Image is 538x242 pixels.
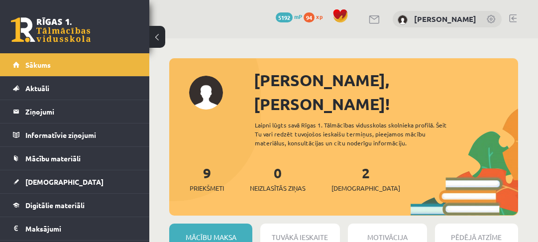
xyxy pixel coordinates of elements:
span: Digitālie materiāli [25,201,85,210]
a: [PERSON_NAME] [414,14,476,24]
a: 5192 mP [276,12,302,20]
a: Sākums [13,53,137,76]
span: Mācību materiāli [25,154,81,163]
a: 94 xp [304,12,327,20]
legend: Maksājumi [25,217,137,240]
legend: Informatīvie ziņojumi [25,123,137,146]
a: Maksājumi [13,217,137,240]
a: [DEMOGRAPHIC_DATA] [13,170,137,193]
a: Rīgas 1. Tālmācības vidusskola [11,17,91,42]
a: Ziņojumi [13,100,137,123]
legend: Ziņojumi [25,100,137,123]
span: Sākums [25,60,51,69]
a: Aktuāli [13,77,137,100]
span: Neizlasītās ziņas [250,183,306,193]
a: 9Priekšmeti [190,164,224,193]
a: 2[DEMOGRAPHIC_DATA] [331,164,400,193]
span: Aktuāli [25,84,49,93]
img: Olesja Jermolajeva [398,15,408,25]
a: Informatīvie ziņojumi [13,123,137,146]
div: [PERSON_NAME], [PERSON_NAME]! [254,68,518,116]
span: 5192 [276,12,293,22]
span: 94 [304,12,315,22]
span: Priekšmeti [190,183,224,193]
span: xp [316,12,323,20]
span: [DEMOGRAPHIC_DATA] [25,177,104,186]
a: Mācību materiāli [13,147,137,170]
a: 0Neizlasītās ziņas [250,164,306,193]
span: mP [294,12,302,20]
span: [DEMOGRAPHIC_DATA] [331,183,400,193]
a: Digitālie materiāli [13,194,137,217]
div: Laipni lūgts savā Rīgas 1. Tālmācības vidusskolas skolnieka profilā. Šeit Tu vari redzēt tuvojošo... [255,121,464,147]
